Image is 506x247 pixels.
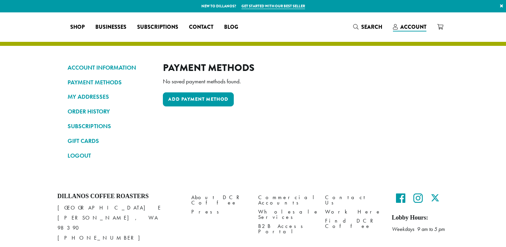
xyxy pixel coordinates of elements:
[68,62,153,167] nav: Account pages
[392,226,445,233] em: Weekdays 9 am to 5 pm
[191,208,248,217] a: Press
[325,193,382,207] a: Contact Us
[68,91,153,102] a: MY ADDRESSES
[392,214,449,222] h5: Lobby Hours:
[325,208,382,217] a: Work Here
[58,203,181,243] p: [GEOGRAPHIC_DATA] E [PERSON_NAME], WA 98390 [PHONE_NUMBER]
[325,217,382,231] a: Find DCR Coffee
[258,208,315,222] a: Wholesale Services
[68,62,153,73] a: ACCOUNT INFORMATION
[348,21,388,32] a: Search
[163,76,439,87] p: No saved payment methods found.
[163,92,234,106] a: Add payment method
[241,3,305,9] a: Get started with our best seller
[191,193,248,207] a: About DCR Coffee
[224,23,238,31] span: Blog
[95,23,126,31] span: Businesses
[361,23,382,31] span: Search
[68,106,153,117] a: ORDER HISTORY
[400,23,426,31] span: Account
[68,77,153,88] a: PAYMENT METHODS
[189,23,213,31] span: Contact
[70,23,85,31] span: Shop
[258,193,315,207] a: Commercial Accounts
[68,120,153,132] a: SUBSCRIPTIONS
[163,62,439,74] h2: Payment Methods
[68,150,153,161] a: LOGOUT
[58,193,181,200] h4: Dillanos Coffee Roasters
[137,23,178,31] span: Subscriptions
[65,22,90,32] a: Shop
[68,135,153,147] a: GIFT CARDS
[258,222,315,236] a: B2B Access Portal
